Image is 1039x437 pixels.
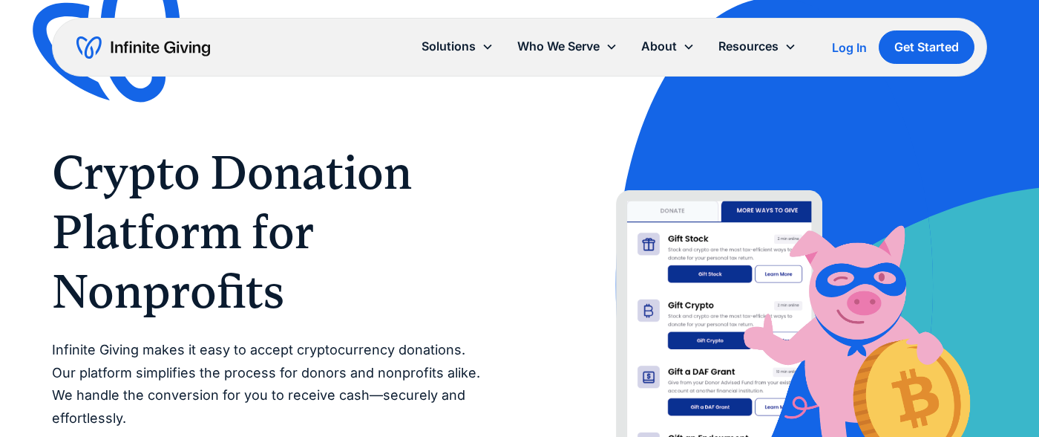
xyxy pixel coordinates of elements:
[707,30,808,62] div: Resources
[879,30,974,64] a: Get Started
[52,339,490,430] p: Infinite Giving makes it easy to accept cryptocurrency donations. Our platform simplifies the pro...
[422,36,476,56] div: Solutions
[832,42,867,54] div: Log In
[52,143,490,321] h1: Crypto Donation Platform for Nonprofits
[629,30,707,62] div: About
[517,36,600,56] div: Who We Serve
[505,30,629,62] div: Who We Serve
[832,39,867,56] a: Log In
[76,36,210,59] a: home
[718,36,779,56] div: Resources
[410,30,505,62] div: Solutions
[641,36,677,56] div: About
